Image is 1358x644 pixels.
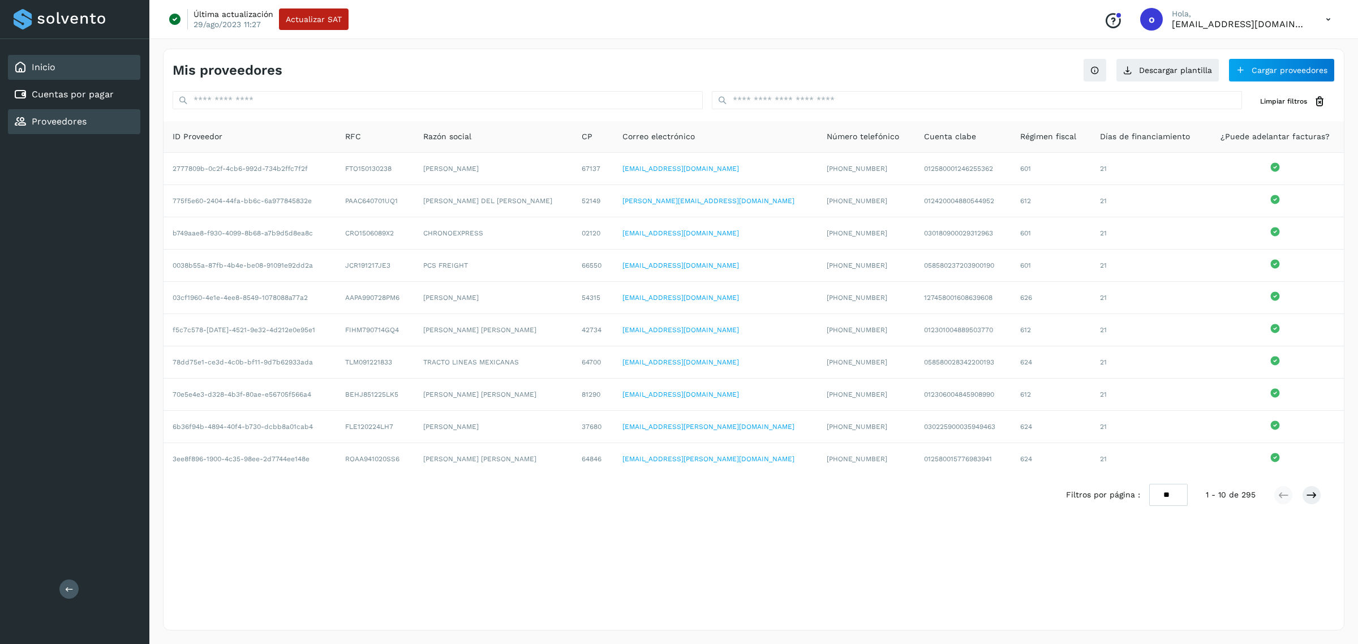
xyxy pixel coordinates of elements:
[915,314,1011,346] td: 012301004889503770
[32,89,114,100] a: Cuentas por pagar
[915,379,1011,411] td: 012306004845908990
[164,217,336,250] td: b749aae8-f930-4099-8b68-a7b9d5d8ea8c
[414,346,573,379] td: TRACTO LINEAS MEXICANAS
[827,294,887,302] span: [PHONE_NUMBER]
[573,185,613,217] td: 52149
[336,217,414,250] td: CRO1506089X2
[622,131,695,143] span: Correo electrónico
[1172,9,1308,19] p: Hola,
[164,443,336,475] td: 3ee8f896-1900-4c35-98ee-2d7744ee148e
[573,153,613,185] td: 67137
[1091,346,1207,379] td: 21
[827,423,887,431] span: [PHONE_NUMBER]
[414,314,573,346] td: [PERSON_NAME] [PERSON_NAME]
[827,131,899,143] span: Número telefónico
[915,411,1011,443] td: 030225900035949463
[1251,91,1335,112] button: Limpiar filtros
[915,250,1011,282] td: 058580237203900190
[8,55,140,80] div: Inicio
[414,250,573,282] td: PCS FREIGHT
[1011,411,1091,443] td: 624
[622,261,739,269] a: [EMAIL_ADDRESS][DOMAIN_NAME]
[573,443,613,475] td: 64846
[573,282,613,314] td: 54315
[164,379,336,411] td: 70e5e4e3-d328-4b3f-80ae-e56705f566a4
[1011,217,1091,250] td: 601
[827,358,887,366] span: [PHONE_NUMBER]
[915,443,1011,475] td: 012580015776983941
[164,282,336,314] td: 03cf1960-4e1e-4ee8-8549-1078088a77a2
[1091,250,1207,282] td: 21
[827,455,887,463] span: [PHONE_NUMBER]
[1206,489,1256,501] span: 1 - 10 de 295
[336,185,414,217] td: PAAC640701UQ1
[1091,411,1207,443] td: 21
[1100,131,1190,143] span: Días de financiamiento
[622,229,739,237] a: [EMAIL_ADDRESS][DOMAIN_NAME]
[1091,217,1207,250] td: 21
[1091,379,1207,411] td: 21
[582,131,592,143] span: CP
[622,390,739,398] a: [EMAIL_ADDRESS][DOMAIN_NAME]
[336,411,414,443] td: FLE120224LH7
[345,131,361,143] span: RFC
[32,62,55,72] a: Inicio
[1066,489,1140,501] span: Filtros por página :
[336,443,414,475] td: ROAA941020SS6
[164,250,336,282] td: 0038b55a-87fb-4b4e-be08-91091e92dd2a
[336,379,414,411] td: BEHJ851225LK5
[1011,185,1091,217] td: 612
[164,153,336,185] td: 2777809b-0c2f-4cb6-992d-734b2ffc7f2f
[32,116,87,127] a: Proveedores
[286,15,342,23] span: Actualizar SAT
[827,165,887,173] span: [PHONE_NUMBER]
[924,131,976,143] span: Cuenta clabe
[915,346,1011,379] td: 058580028342200193
[1091,185,1207,217] td: 21
[423,131,471,143] span: Razón social
[827,261,887,269] span: [PHONE_NUMBER]
[573,250,613,282] td: 66550
[1011,153,1091,185] td: 601
[336,346,414,379] td: TLM091221833
[173,62,282,79] h4: Mis proveedores
[414,217,573,250] td: CHRONOEXPRESS
[1221,131,1330,143] span: ¿Puede adelantar facturas?
[414,443,573,475] td: [PERSON_NAME] [PERSON_NAME]
[1091,153,1207,185] td: 21
[622,423,794,431] a: [EMAIL_ADDRESS][PERSON_NAME][DOMAIN_NAME]
[573,314,613,346] td: 42734
[8,82,140,107] div: Cuentas por pagar
[573,411,613,443] td: 37680
[573,217,613,250] td: 02120
[336,314,414,346] td: FIHM790714GQ4
[622,455,794,463] a: [EMAIL_ADDRESS][PERSON_NAME][DOMAIN_NAME]
[1116,58,1219,82] button: Descargar plantilla
[1091,443,1207,475] td: 21
[414,185,573,217] td: [PERSON_NAME] DEL [PERSON_NAME]
[915,185,1011,217] td: 012420004880544952
[622,294,739,302] a: [EMAIL_ADDRESS][DOMAIN_NAME]
[1260,96,1307,106] span: Limpiar filtros
[194,9,273,19] p: Última actualización
[1228,58,1335,82] button: Cargar proveedores
[173,131,222,143] span: ID Proveedor
[1011,314,1091,346] td: 612
[1011,443,1091,475] td: 624
[1091,314,1207,346] td: 21
[915,282,1011,314] td: 127458001608639608
[164,411,336,443] td: 6b36f94b-4894-40f4-b730-dcbb8a01cab4
[164,185,336,217] td: 775f5e60-2404-44fa-bb6c-6a977845832e
[622,358,739,366] a: [EMAIL_ADDRESS][DOMAIN_NAME]
[622,326,739,334] a: [EMAIL_ADDRESS][DOMAIN_NAME]
[1011,250,1091,282] td: 601
[279,8,349,30] button: Actualizar SAT
[827,197,887,205] span: [PHONE_NUMBER]
[414,153,573,185] td: [PERSON_NAME]
[1020,131,1076,143] span: Régimen fiscal
[1011,282,1091,314] td: 626
[1011,346,1091,379] td: 624
[414,282,573,314] td: [PERSON_NAME]
[336,250,414,282] td: JCR191217JE3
